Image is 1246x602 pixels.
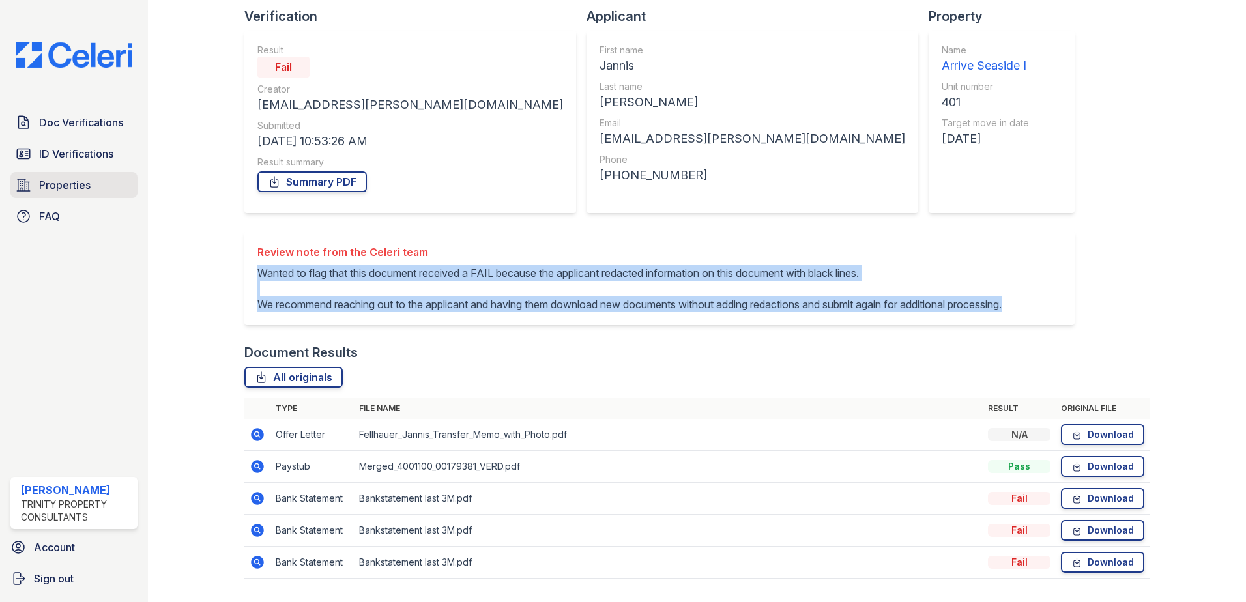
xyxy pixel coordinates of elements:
[257,83,563,96] div: Creator
[257,156,563,169] div: Result summary
[270,515,354,547] td: Bank Statement
[39,115,123,130] span: Doc Verifications
[270,398,354,419] th: Type
[270,419,354,451] td: Offer Letter
[600,80,905,93] div: Last name
[257,171,367,192] a: Summary PDF
[244,367,343,388] a: All originals
[39,208,60,224] span: FAQ
[942,44,1029,57] div: Name
[1061,456,1144,477] a: Download
[600,93,905,111] div: [PERSON_NAME]
[34,571,74,586] span: Sign out
[942,117,1029,130] div: Target move in date
[600,153,905,166] div: Phone
[988,460,1050,473] div: Pass
[600,130,905,148] div: [EMAIL_ADDRESS][PERSON_NAME][DOMAIN_NAME]
[34,539,75,555] span: Account
[983,398,1056,419] th: Result
[1061,552,1144,573] a: Download
[270,483,354,515] td: Bank Statement
[10,203,138,229] a: FAQ
[1061,520,1144,541] a: Download
[257,96,563,114] div: [EMAIL_ADDRESS][PERSON_NAME][DOMAIN_NAME]
[21,498,132,524] div: Trinity Property Consultants
[354,515,983,547] td: Bankstatement last 3M.pdf
[39,177,91,193] span: Properties
[270,547,354,579] td: Bank Statement
[942,130,1029,148] div: [DATE]
[10,172,138,198] a: Properties
[600,44,905,57] div: First name
[354,398,983,419] th: File name
[5,42,143,68] img: CE_Logo_Blue-a8612792a0a2168367f1c8372b55b34899dd931a85d93a1a3d3e32e68fde9ad4.png
[354,483,983,515] td: Bankstatement last 3M.pdf
[354,547,983,579] td: Bankstatement last 3M.pdf
[988,556,1050,569] div: Fail
[587,7,929,25] div: Applicant
[988,492,1050,505] div: Fail
[988,524,1050,537] div: Fail
[10,109,138,136] a: Doc Verifications
[988,428,1050,441] div: N/A
[942,57,1029,75] div: Arrive Seaside I
[5,534,143,560] a: Account
[270,451,354,483] td: Paystub
[257,132,563,150] div: [DATE] 10:53:26 AM
[600,117,905,130] div: Email
[929,7,1085,25] div: Property
[21,482,132,498] div: [PERSON_NAME]
[257,119,563,132] div: Submitted
[244,343,358,362] div: Document Results
[5,566,143,592] a: Sign out
[600,57,905,75] div: Jannis
[1061,424,1144,445] a: Download
[244,7,587,25] div: Verification
[354,419,983,451] td: Fellhauer_Jannis_Transfer_Memo_with_Photo.pdf
[10,141,138,167] a: ID Verifications
[257,44,563,57] div: Result
[257,244,1002,260] div: Review note from the Celeri team
[354,451,983,483] td: Merged_4001100_00179381_VERD.pdf
[600,166,905,184] div: [PHONE_NUMBER]
[257,265,1002,312] p: Wanted to flag that this document received a FAIL because the applicant redacted information on t...
[942,44,1029,75] a: Name Arrive Seaside I
[257,57,310,78] div: Fail
[39,146,113,162] span: ID Verifications
[942,80,1029,93] div: Unit number
[1056,398,1150,419] th: Original file
[1061,488,1144,509] a: Download
[942,93,1029,111] div: 401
